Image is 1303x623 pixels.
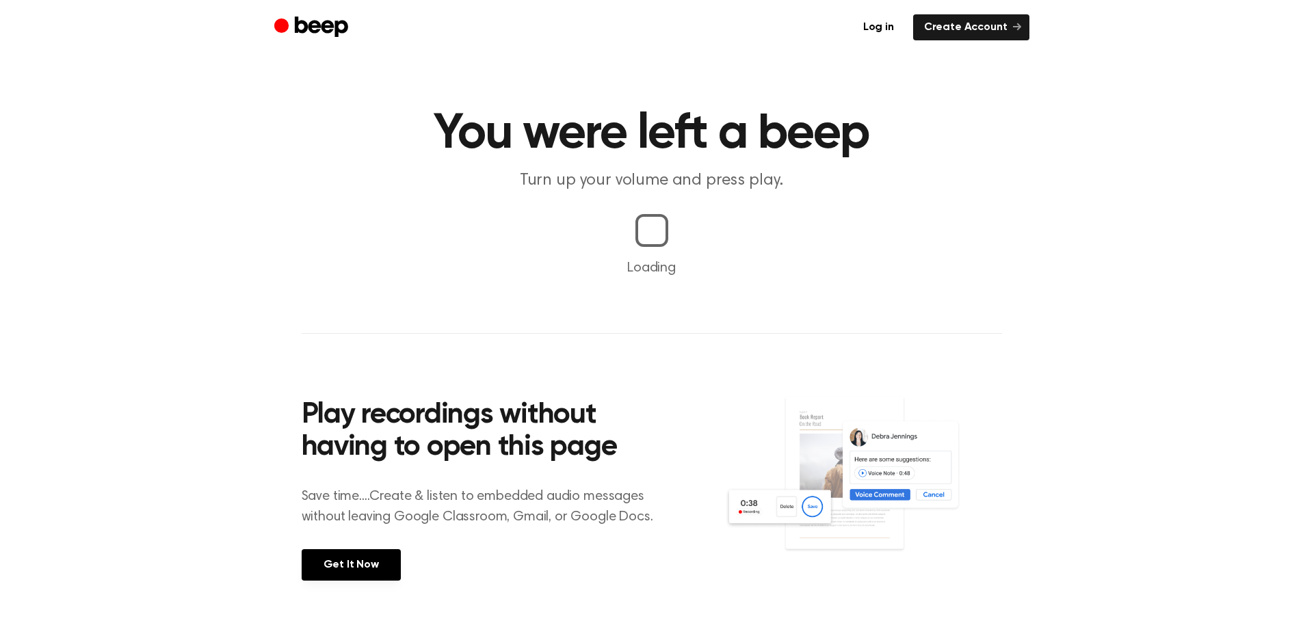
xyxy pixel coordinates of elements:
a: Create Account [913,14,1029,40]
h1: You were left a beep [302,109,1002,159]
a: Log in [852,14,905,40]
p: Turn up your volume and press play. [389,170,914,192]
p: Loading [16,258,1287,278]
a: Beep [274,14,352,41]
a: Get It Now [302,549,401,581]
p: Save time....Create & listen to embedded audio messages without leaving Google Classroom, Gmail, ... [302,486,670,527]
img: Voice Comments on Docs and Recording Widget [724,395,1001,579]
h2: Play recordings without having to open this page [302,399,670,464]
